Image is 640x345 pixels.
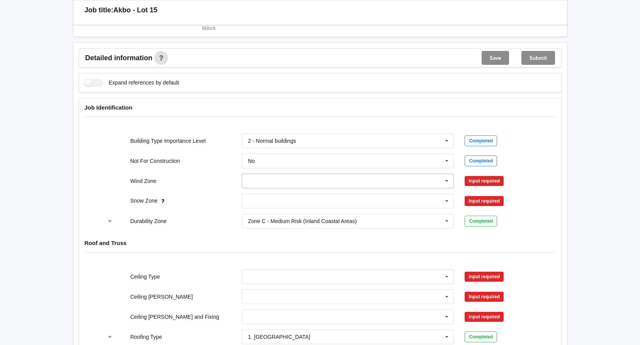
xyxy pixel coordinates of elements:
label: Durability Zone [130,218,166,224]
div: Completed [465,135,497,146]
label: Expand references by default [85,79,179,87]
div: Input required [465,196,504,206]
span: Detailed information [85,54,153,61]
label: Ceiling [PERSON_NAME] [130,294,193,300]
div: Input required [465,176,504,186]
h4: Roof and Truss [85,239,556,247]
div: Completed [465,216,497,227]
label: Roofing Type [130,334,162,340]
div: Input required [465,312,504,322]
button: reference-toggle [102,330,117,344]
div: Input required [465,292,504,302]
h3: Job title: [85,6,114,15]
h3: Akbo - Lot 15 [114,6,158,15]
div: Completed [465,156,497,166]
label: Snow Zone [130,198,159,204]
label: Not For Construction [130,158,180,164]
label: Ceiling Type [130,274,160,280]
label: Wind Zone [130,178,156,184]
div: Zone C - Medium Risk (Inland Coastal Areas) [248,218,357,224]
label: Building Type Importance Level [130,138,205,144]
div: Input required [465,272,504,282]
div: No [248,158,255,164]
div: 1. [GEOGRAPHIC_DATA] [248,334,310,340]
div: Completed [465,331,497,342]
div: 2 - Normal buildings [248,138,296,144]
h4: Job Identification [85,104,556,111]
label: Ceiling [PERSON_NAME] and Fixing [130,314,219,320]
button: reference-toggle [102,214,117,228]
